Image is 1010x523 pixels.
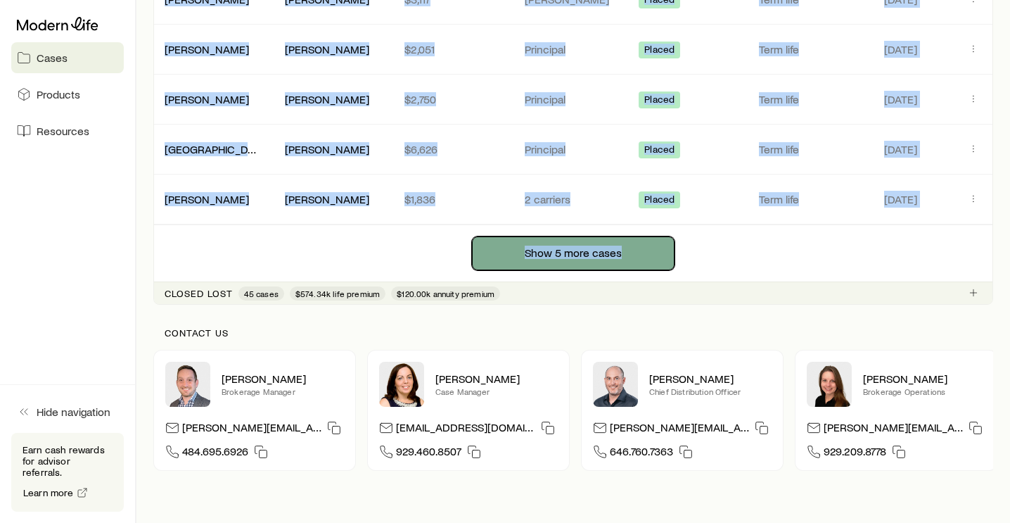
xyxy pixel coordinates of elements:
[182,444,248,463] span: 484.695.6926
[525,192,622,206] p: 2 carriers
[165,42,249,57] div: [PERSON_NAME]
[285,92,369,107] div: [PERSON_NAME]
[824,444,886,463] span: 929.209.8778
[644,44,675,58] span: Placed
[397,288,494,299] span: $120.00k annuity premium
[610,444,673,463] span: 646.760.7363
[165,142,358,156] a: [GEOGRAPHIC_DATA], [PERSON_NAME]
[644,194,675,208] span: Placed
[396,420,535,439] p: [EMAIL_ADDRESS][DOMAIN_NAME]
[165,362,210,407] img: Brandon Parry
[472,237,675,270] button: Show 5 more cases
[807,362,852,407] img: Ellen Wall
[759,192,868,206] p: Term life
[649,386,772,397] p: Chief Distribution Officer
[222,372,344,386] p: [PERSON_NAME]
[379,362,424,407] img: Heather McKee
[884,142,917,156] span: [DATE]
[824,420,963,439] p: [PERSON_NAME][EMAIL_ADDRESS][DOMAIN_NAME]
[165,142,262,157] div: [GEOGRAPHIC_DATA], [PERSON_NAME]
[37,124,89,138] span: Resources
[222,386,344,397] p: Brokerage Manager
[37,405,110,419] span: Hide navigation
[37,51,68,65] span: Cases
[11,396,124,427] button: Hide navigation
[165,92,249,107] div: [PERSON_NAME]
[644,94,675,108] span: Placed
[23,444,113,478] p: Earn cash rewards for advisor referrals.
[649,372,772,386] p: [PERSON_NAME]
[37,87,80,101] span: Products
[165,288,233,299] p: Closed lost
[244,288,279,299] span: 45 cases
[884,192,917,206] span: [DATE]
[759,92,868,106] p: Term life
[525,92,622,106] p: Principal
[525,42,622,56] p: Principal
[610,420,749,439] p: [PERSON_NAME][EMAIL_ADDRESS][DOMAIN_NAME]
[11,433,124,512] div: Earn cash rewards for advisor referrals.Learn more
[165,192,249,207] div: [PERSON_NAME]
[165,42,249,56] a: [PERSON_NAME]
[23,488,74,498] span: Learn more
[285,142,369,157] div: [PERSON_NAME]
[404,142,502,156] p: $6,626
[863,386,985,397] p: Brokerage Operations
[759,142,868,156] p: Term life
[404,192,502,206] p: $1,836
[593,362,638,407] img: Dan Pierson
[435,372,558,386] p: [PERSON_NAME]
[884,42,917,56] span: [DATE]
[396,444,461,463] span: 929.460.8507
[182,420,321,439] p: [PERSON_NAME][EMAIL_ADDRESS][DOMAIN_NAME]
[884,92,917,106] span: [DATE]
[295,288,380,299] span: $574.34k life premium
[11,79,124,110] a: Products
[404,42,502,56] p: $2,051
[165,192,249,206] a: [PERSON_NAME]
[644,144,675,158] span: Placed
[404,92,502,106] p: $2,750
[285,192,369,207] div: [PERSON_NAME]
[525,142,622,156] p: Principal
[11,42,124,73] a: Cases
[165,92,249,106] a: [PERSON_NAME]
[863,372,985,386] p: [PERSON_NAME]
[759,42,868,56] p: Term life
[435,386,558,397] p: Case Manager
[285,42,369,57] div: [PERSON_NAME]
[165,327,982,339] p: Contact us
[11,115,124,146] a: Resources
